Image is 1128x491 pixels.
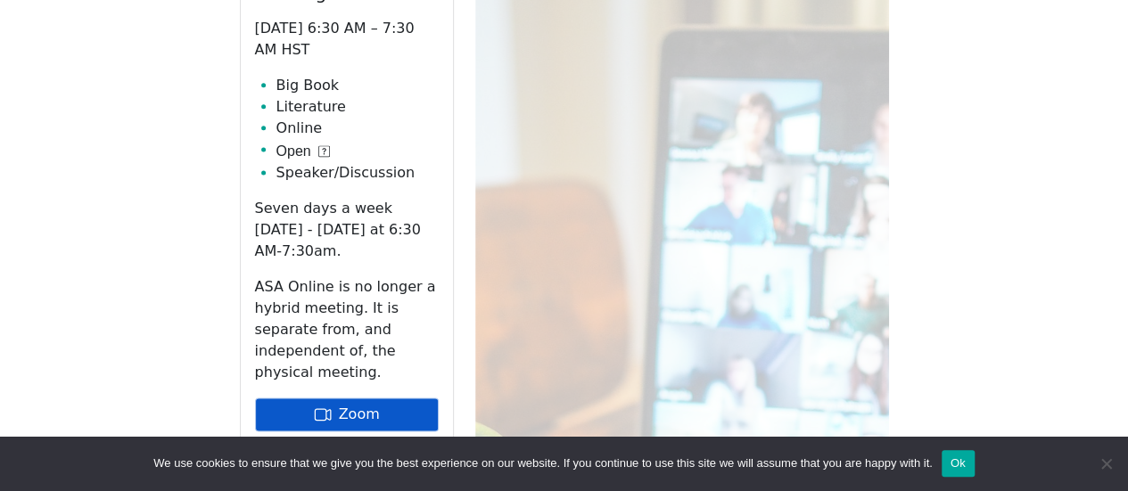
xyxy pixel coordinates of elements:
[276,75,439,96] li: Big Book
[255,276,439,383] p: ASA Online is no longer a hybrid meeting. It is separate from, and independent of, the physical m...
[255,18,439,61] p: [DATE] 6:30 AM – 7:30 AM HST
[942,450,975,477] button: Ok
[1097,454,1115,472] span: No
[276,118,439,139] li: Online
[276,96,439,118] li: Literature
[276,141,330,162] button: Open
[276,162,439,184] li: Speaker/Discussion
[276,141,311,162] span: Open
[153,454,932,472] span: We use cookies to ensure that we give you the best experience on our website. If you continue to ...
[255,198,439,262] p: Seven days a week [DATE] - [DATE] at 6:30 AM-7:30am.
[255,397,439,431] a: Zoom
